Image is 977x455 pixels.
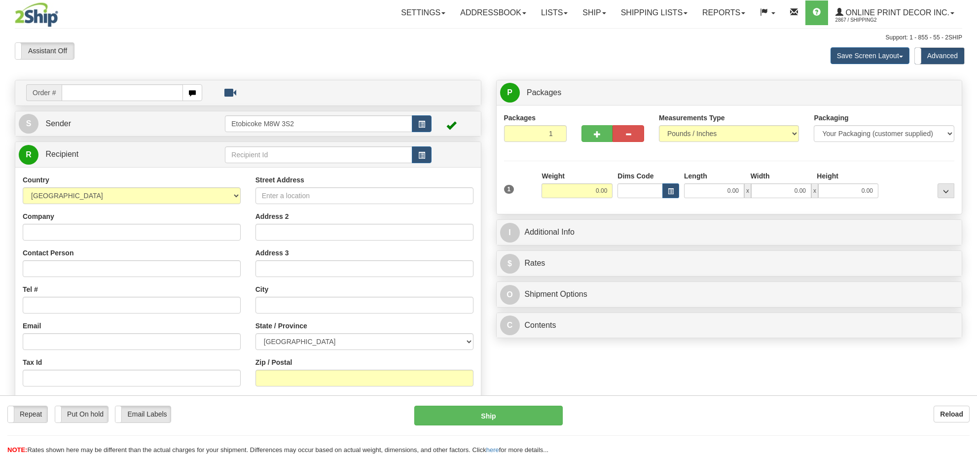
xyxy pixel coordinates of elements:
[255,248,289,258] label: Address 3
[19,144,202,165] a: R Recipient
[23,175,49,185] label: Country
[23,357,42,367] label: Tax Id
[831,47,909,64] button: Save Screen Layout
[26,84,62,101] span: Order #
[614,0,695,25] a: Shipping lists
[15,34,962,42] div: Support: 1 - 855 - 55 - 2SHIP
[453,0,534,25] a: Addressbook
[45,119,71,128] span: Sender
[500,315,520,335] span: C
[500,83,959,103] a: P Packages
[814,113,848,123] label: Packaging
[751,171,770,181] label: Width
[19,145,38,165] span: R
[372,394,473,414] label: Save / Update in Address Book
[659,113,725,123] label: Measurements Type
[23,394,60,404] label: Residential
[255,175,304,185] label: Street Address
[7,446,27,454] span: NOTE:
[542,171,564,181] label: Weight
[684,171,707,181] label: Length
[255,187,473,204] input: Enter a location
[23,284,38,294] label: Tel #
[8,406,47,422] label: Repeat
[940,410,963,418] b: Reload
[19,114,225,134] a: S Sender
[817,171,838,181] label: Height
[934,406,970,422] button: Reload
[500,285,520,305] span: O
[500,83,520,103] span: P
[255,211,289,221] label: Address 2
[954,177,976,278] iframe: chat widget
[811,183,818,198] span: x
[23,321,41,331] label: Email
[15,2,58,27] img: logo2867.jpg
[414,406,562,425] button: Ship
[527,88,561,97] span: Packages
[500,315,959,336] a: CContents
[486,446,499,454] a: here
[23,248,73,258] label: Contact Person
[695,0,753,25] a: Reports
[394,0,453,25] a: Settings
[15,43,74,59] label: Assistant Off
[255,394,304,404] label: Recipient Type
[744,183,751,198] span: x
[115,406,170,422] label: Email Labels
[23,211,54,221] label: Company
[500,253,959,274] a: $Rates
[534,0,575,25] a: Lists
[843,8,949,17] span: Online Print Decor Inc.
[828,0,962,25] a: Online Print Decor Inc. 2867 / Shipping2
[225,115,412,132] input: Sender Id
[55,406,108,422] label: Put On hold
[255,321,307,331] label: State / Province
[255,357,292,367] label: Zip / Postal
[225,146,412,163] input: Recipient Id
[255,284,268,294] label: City
[500,284,959,305] a: OShipment Options
[45,150,78,158] span: Recipient
[915,48,964,64] label: Advanced
[504,113,536,123] label: Packages
[19,114,38,134] span: S
[575,0,613,25] a: Ship
[617,171,653,181] label: Dims Code
[835,15,909,25] span: 2867 / Shipping2
[500,222,959,243] a: IAdditional Info
[500,254,520,274] span: $
[504,185,514,194] span: 1
[500,223,520,243] span: I
[938,183,954,198] div: ...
